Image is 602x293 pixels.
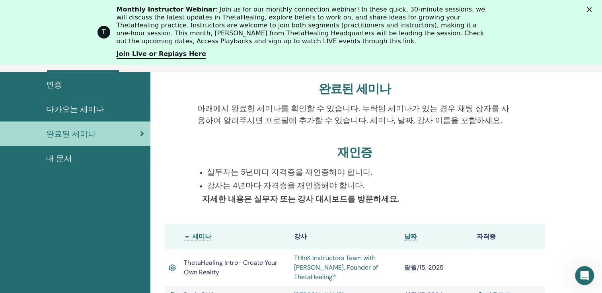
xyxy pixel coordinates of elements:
[290,224,400,249] th: 강사
[184,258,277,276] span: ThetaHealing Intro- Create Your Own Reality
[202,194,399,204] b: 자세한 내용은 실무자 또는 강사 대시보드를 방문하세요.
[207,179,512,191] p: 강사는 4년마다 자격증을 재인증해야 합니다.
[207,166,512,178] p: 실무자는 5년마다 자격증을 재인증해야 합니다.
[46,103,104,115] span: 다가오는 세미나
[169,263,176,273] img: Active Certificate
[46,128,96,140] span: 완료된 세미나
[319,82,391,96] h3: 완료된 세미나
[197,102,512,126] p: 아래에서 완료한 세미나를 확인할 수 있습니다. 누락된 세미나가 있는 경우 채팅 상자를 사용하여 알려주시면 프로필에 추가할 수 있습니다. 세미나, 날짜, 강사 이름을 포함하세요.
[294,254,378,281] a: THInK Instructors Team with [PERSON_NAME], Founder of ThetaHealing®
[117,50,206,59] a: Join Live or Replays Here
[117,6,216,13] b: Monthly Instructor Webinar
[587,7,595,12] div: 닫기
[97,26,110,39] div: Profile image for ThetaHealing
[473,224,545,249] th: 자격증
[117,6,492,45] div: : Join us for our monthly connection webinar! In these quick, 30-minute sessions, we will discuss...
[46,152,72,164] span: 내 문서
[400,249,472,286] td: 팔월/15, 2025
[337,145,372,160] h3: 재인증
[575,266,594,285] iframe: Intercom live chat
[46,79,62,91] span: 인증
[404,232,417,241] a: 날짜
